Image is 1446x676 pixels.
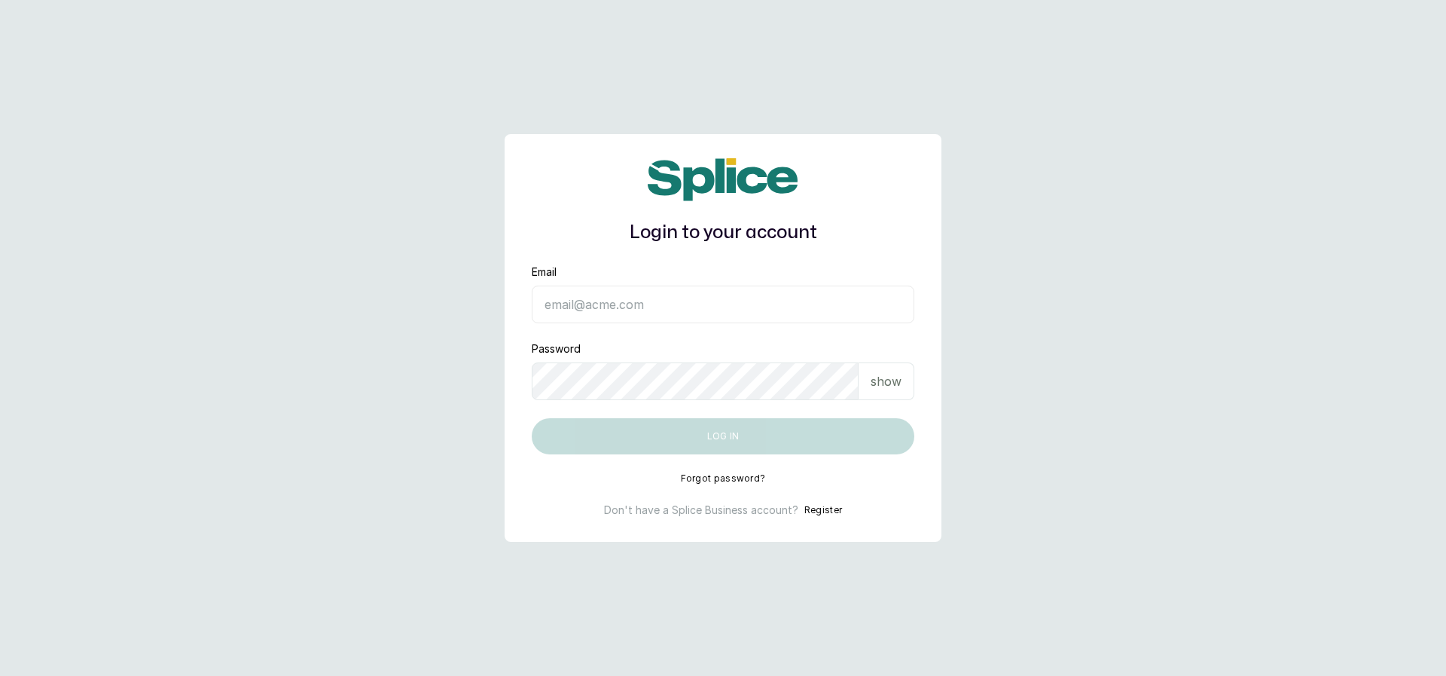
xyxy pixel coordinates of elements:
[532,418,914,454] button: Log in
[532,265,557,280] label: Email
[681,473,766,485] button: Forgot password?
[871,372,901,390] p: show
[804,503,842,518] button: Register
[532,341,581,356] label: Password
[532,219,914,246] h1: Login to your account
[532,286,914,323] input: email@acme.com
[604,503,798,518] p: Don't have a Splice Business account?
